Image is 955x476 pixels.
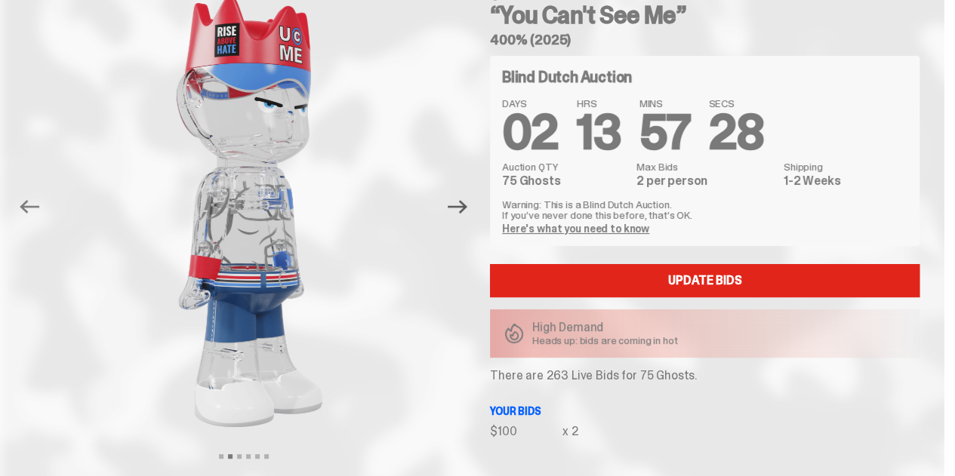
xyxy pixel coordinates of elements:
h5: 400% (2025) [490,33,920,47]
button: Previous [13,190,46,223]
dd: 75 Ghosts [502,175,627,187]
p: Heads up: bids are coming in hot [532,335,678,345]
a: Here's what you need to know [502,222,649,235]
p: High Demand [532,321,678,333]
span: MINS [639,98,691,109]
dd: 2 per person [636,175,775,187]
dt: Shipping [784,161,907,172]
dt: Auction QTY [502,161,627,172]
button: View slide 6 [264,454,269,459]
button: View slide 4 [246,454,251,459]
span: 13 [577,101,621,164]
span: 28 [708,101,763,164]
button: Next [441,190,474,223]
button: View slide 2 [228,454,233,459]
button: View slide 5 [255,454,260,459]
a: Update Bids [490,264,920,297]
dd: 1-2 Weeks [784,175,907,187]
dt: Max Bids [636,161,775,172]
button: View slide 3 [237,454,242,459]
h4: Blind Dutch Auction [502,69,632,84]
span: 57 [639,101,691,164]
p: There are 263 Live Bids for 75 Ghosts. [490,370,920,382]
button: View slide 1 [219,454,223,459]
span: 02 [502,101,559,164]
span: DAYS [502,98,559,109]
div: x 2 [562,425,579,438]
span: HRS [577,98,621,109]
p: Warning: This is a Blind Dutch Auction. If you’ve never done this before, that’s OK. [502,199,907,220]
h3: “You Can't See Me” [490,3,920,27]
div: $100 [490,425,562,438]
p: Your bids [490,406,920,416]
span: SECS [708,98,763,109]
